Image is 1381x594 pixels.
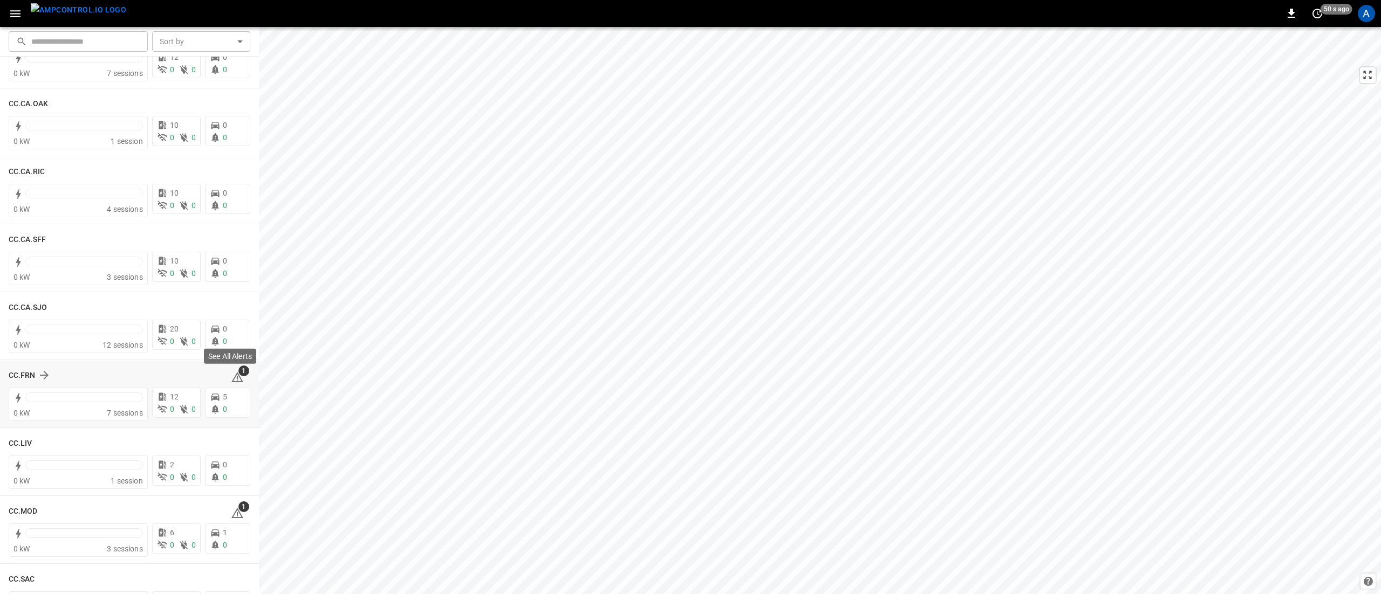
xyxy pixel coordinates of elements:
[111,137,142,146] span: 1 session
[9,166,45,178] h6: CC.CA.RIC
[223,53,227,61] span: 0
[192,269,196,278] span: 0
[13,273,30,281] span: 0 kW
[192,201,196,210] span: 0
[223,257,227,265] span: 0
[107,205,143,213] span: 4 sessions
[170,257,179,265] span: 10
[192,337,196,346] span: 0
[192,405,196,413] span: 0
[223,121,227,129] span: 0
[9,506,38,517] h6: CC.MOD
[223,460,227,469] span: 0
[170,121,179,129] span: 10
[170,65,174,74] span: 0
[223,528,227,537] span: 1
[13,544,30,553] span: 0 kW
[223,541,227,549] span: 0
[170,133,174,142] span: 0
[13,341,30,349] span: 0 kW
[223,133,227,142] span: 0
[208,351,252,362] p: See All Alerts
[238,501,249,512] span: 1
[223,189,227,197] span: 0
[223,324,227,333] span: 0
[9,234,46,246] h6: CC.CA.SFF
[170,392,179,401] span: 12
[1321,4,1352,15] span: 50 s ago
[192,65,196,74] span: 0
[13,137,30,146] span: 0 kW
[102,341,143,349] span: 12 sessions
[192,473,196,481] span: 0
[223,392,227,401] span: 5
[170,405,174,413] span: 0
[223,405,227,413] span: 0
[223,269,227,278] span: 0
[170,269,174,278] span: 0
[170,201,174,210] span: 0
[170,541,174,549] span: 0
[170,53,179,61] span: 12
[170,324,179,333] span: 20
[9,98,48,110] h6: CC.CA.OAK
[223,65,227,74] span: 0
[111,476,142,485] span: 1 session
[223,201,227,210] span: 0
[9,370,36,382] h6: CC.FRN
[13,476,30,485] span: 0 kW
[31,3,126,17] img: ampcontrol.io logo
[13,409,30,417] span: 0 kW
[107,273,143,281] span: 3 sessions
[192,541,196,549] span: 0
[1309,5,1326,22] button: set refresh interval
[223,473,227,481] span: 0
[192,133,196,142] span: 0
[1358,5,1375,22] div: profile-icon
[170,473,174,481] span: 0
[9,438,32,450] h6: CC.LIV
[170,528,174,537] span: 6
[223,337,227,346] span: 0
[107,69,143,78] span: 7 sessions
[170,189,179,197] span: 10
[170,460,174,469] span: 2
[107,409,143,417] span: 7 sessions
[107,544,143,553] span: 3 sessions
[170,337,174,346] span: 0
[9,574,35,585] h6: CC.SAC
[13,205,30,213] span: 0 kW
[13,69,30,78] span: 0 kW
[9,302,47,314] h6: CC.CA.SJO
